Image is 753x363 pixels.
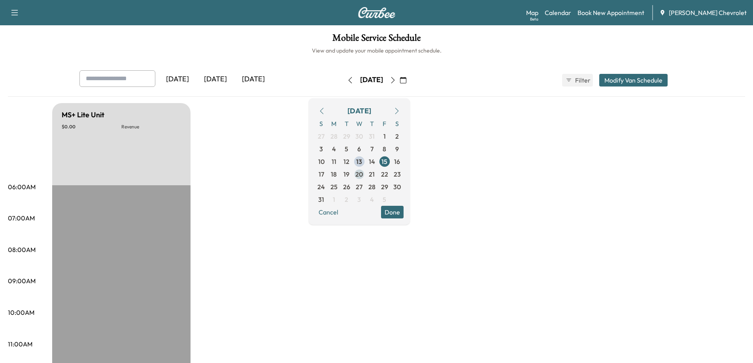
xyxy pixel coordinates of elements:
p: $ 0.00 [62,124,121,130]
span: Filter [575,75,589,85]
span: 14 [369,157,375,166]
span: 23 [394,169,401,179]
span: 3 [357,195,361,204]
span: 13 [356,157,362,166]
span: 17 [319,169,324,179]
span: 5 [345,144,348,154]
p: 08:00AM [8,245,36,254]
span: 25 [330,182,338,192]
span: [PERSON_NAME] Chevrolet [669,8,747,17]
span: 10 [318,157,325,166]
span: F [378,117,391,130]
p: 10:00AM [8,308,34,317]
span: 4 [332,144,336,154]
span: 27 [356,182,362,192]
span: 1 [333,195,335,204]
h6: View and update your mobile appointment schedule. [8,47,745,55]
span: 24 [317,182,325,192]
img: Curbee Logo [358,7,396,18]
div: [DATE] [234,70,272,88]
div: [DATE] [159,70,196,88]
button: Modify Van Schedule [599,74,668,87]
p: 06:00AM [8,182,36,192]
span: 19 [343,169,349,179]
div: [DATE] [196,70,234,88]
span: 16 [394,157,400,166]
span: 18 [331,169,337,179]
p: 07:00AM [8,213,35,223]
span: 6 [357,144,361,154]
span: 15 [381,157,387,166]
button: Filter [562,74,593,87]
span: 28 [330,132,338,141]
span: 31 [318,195,324,204]
span: 29 [381,182,388,192]
span: 2 [345,195,348,204]
span: 30 [393,182,401,192]
span: 1 [383,132,386,141]
div: [DATE] [347,105,371,117]
span: 29 [343,132,350,141]
span: T [366,117,378,130]
span: S [315,117,328,130]
div: [DATE] [360,75,383,85]
span: 9 [395,144,399,154]
h5: MS+ Lite Unit [62,109,104,120]
span: 2 [395,132,399,141]
span: 3 [319,144,323,154]
p: 09:00AM [8,276,36,286]
span: M [328,117,340,130]
span: 21 [369,169,375,179]
span: 22 [381,169,388,179]
h1: Mobile Service Schedule [8,33,745,47]
span: 5 [383,195,386,204]
span: 7 [370,144,374,154]
a: MapBeta [526,8,538,17]
span: 28 [368,182,376,192]
a: Calendar [545,8,571,17]
span: 4 [370,195,374,204]
p: 11:00AM [8,339,32,349]
span: 12 [343,157,349,166]
span: 31 [369,132,375,141]
button: Cancel [315,206,342,218]
span: 27 [318,132,325,141]
span: 20 [355,169,363,179]
p: Revenue [121,124,181,130]
span: T [340,117,353,130]
span: S [391,117,404,130]
span: 8 [383,144,386,154]
button: Done [381,206,404,218]
span: 30 [355,132,363,141]
a: Book New Appointment [577,8,644,17]
span: 11 [332,157,336,166]
span: 26 [343,182,350,192]
div: Beta [530,16,538,22]
span: W [353,117,366,130]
